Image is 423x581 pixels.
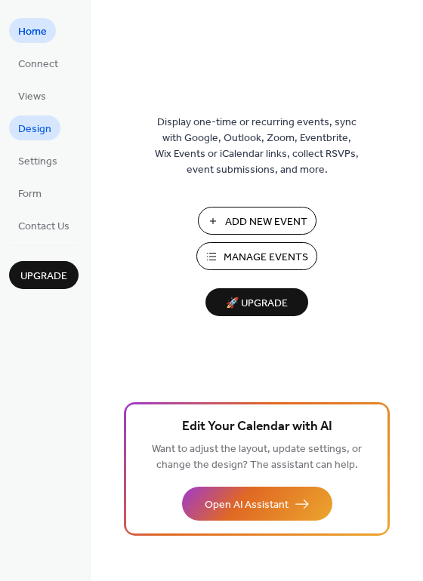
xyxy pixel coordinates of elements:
button: Add New Event [198,207,316,235]
span: Display one-time or recurring events, sync with Google, Outlook, Zoom, Eventbrite, Wix Events or ... [155,115,359,178]
button: 🚀 Upgrade [205,288,308,316]
span: Home [18,24,47,40]
span: Connect [18,57,58,72]
span: 🚀 Upgrade [215,294,299,314]
a: Connect [9,51,67,75]
a: Views [9,83,55,108]
span: Form [18,186,42,202]
button: Upgrade [9,261,79,289]
span: Views [18,89,46,105]
span: Upgrade [20,269,67,284]
button: Open AI Assistant [182,487,332,521]
a: Settings [9,148,66,173]
span: Manage Events [224,250,308,266]
span: Add New Event [225,214,307,230]
a: Home [9,18,56,43]
span: Want to adjust the layout, update settings, or change the design? The assistant can help. [152,439,362,475]
span: Edit Your Calendar with AI [182,417,332,438]
span: Open AI Assistant [205,497,289,513]
a: Design [9,115,60,140]
button: Manage Events [196,242,317,270]
a: Contact Us [9,213,79,238]
span: Settings [18,154,57,170]
span: Design [18,121,51,137]
a: Form [9,180,51,205]
span: Contact Us [18,219,69,235]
